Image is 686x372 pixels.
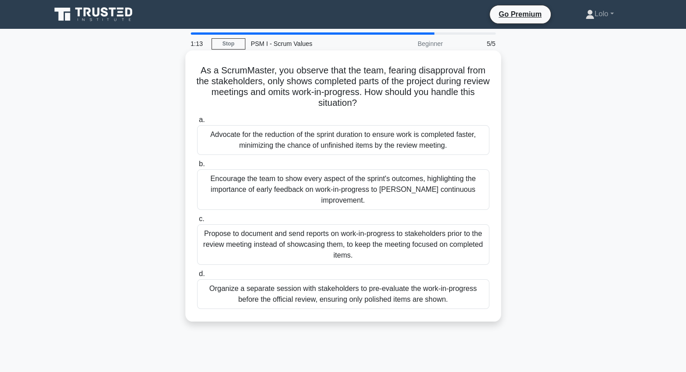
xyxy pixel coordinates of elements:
div: Propose to document and send reports on work-in-progress to stakeholders prior to the review meet... [197,224,489,265]
a: Go Premium [493,9,547,20]
div: 5/5 [448,35,501,53]
div: PSM I - Scrum Values [245,35,369,53]
div: 1:13 [185,35,212,53]
div: Organize a separate session with stakeholders to pre-evaluate the work-in-progress before the off... [197,279,489,309]
a: Lolo [564,5,635,23]
span: c. [199,215,204,222]
span: d. [199,270,205,277]
span: b. [199,160,205,168]
div: Advocate for the reduction of the sprint duration to ensure work is completed faster, minimizing ... [197,125,489,155]
h5: As a ScrumMaster, you observe that the team, fearing disapproval from the stakeholders, only show... [196,65,490,109]
div: Beginner [369,35,448,53]
span: a. [199,116,205,123]
div: Encourage the team to show every aspect of the sprint's outcomes, highlighting the importance of ... [197,169,489,210]
a: Stop [212,38,245,50]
